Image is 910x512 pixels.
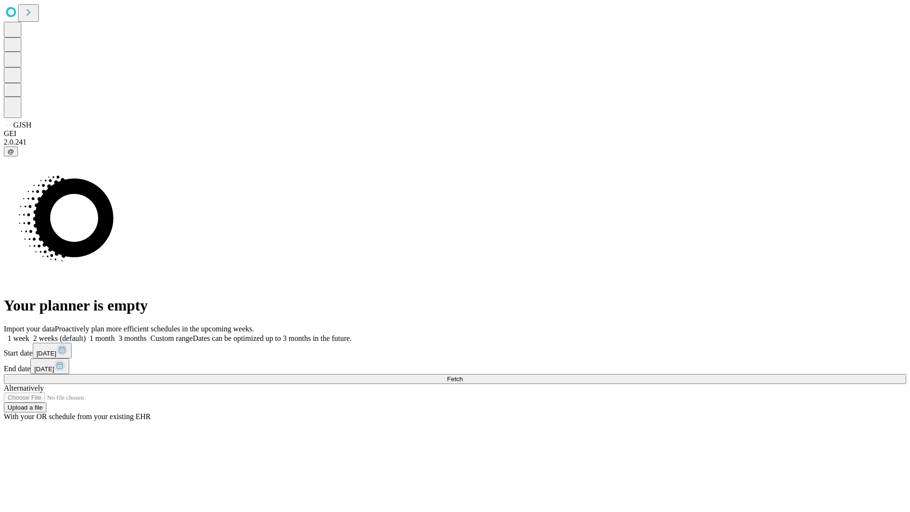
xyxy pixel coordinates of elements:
span: 1 month [90,334,115,342]
span: Import your data [4,325,55,333]
button: [DATE] [30,358,69,374]
span: [DATE] [34,366,54,373]
span: 1 week [8,334,29,342]
span: [DATE] [36,350,56,357]
span: Fetch [447,375,463,383]
span: Dates can be optimized up to 3 months in the future. [193,334,352,342]
span: Custom range [150,334,192,342]
button: [DATE] [33,343,72,358]
span: Proactively plan more efficient schedules in the upcoming weeks. [55,325,254,333]
span: @ [8,148,14,155]
button: @ [4,146,18,156]
div: 2.0.241 [4,138,906,146]
button: Fetch [4,374,906,384]
span: 3 months [118,334,146,342]
button: Upload a file [4,402,46,412]
span: Alternatively [4,384,44,392]
div: End date [4,358,906,374]
span: 2 weeks (default) [33,334,86,342]
div: GEI [4,129,906,138]
h1: Your planner is empty [4,297,906,314]
span: With your OR schedule from your existing EHR [4,412,151,421]
div: Start date [4,343,906,358]
span: GJSH [13,121,31,129]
